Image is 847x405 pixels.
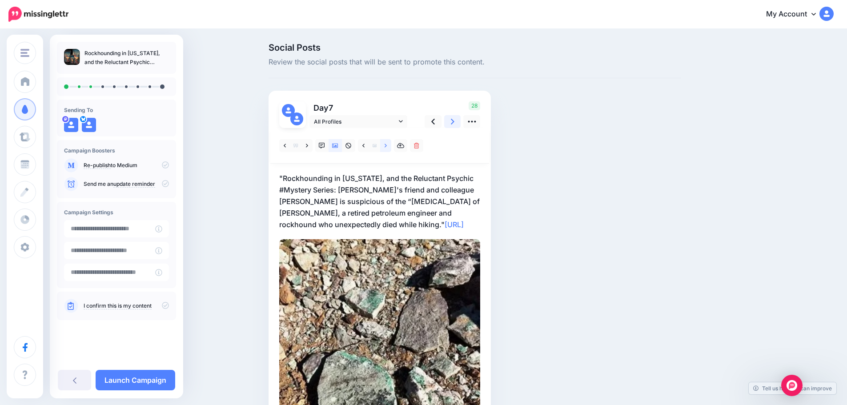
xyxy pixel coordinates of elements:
span: 7 [329,103,333,112]
img: Missinglettr [8,7,68,22]
a: Tell us how we can improve [749,382,836,394]
a: I confirm this is my content [84,302,152,309]
img: user_default_image.png [64,118,78,132]
span: All Profiles [314,117,397,126]
a: Re-publish [84,162,111,169]
img: user_default_image.png [290,112,303,125]
a: update reminder [113,180,155,188]
img: user_default_image.png [82,118,96,132]
span: Social Posts [269,43,681,52]
span: Review the social posts that will be sent to promote this content. [269,56,681,68]
p: "Rockhounding in [US_STATE], and the Reluctant Psychic #Mystery Series: [PERSON_NAME]'s friend an... [279,172,480,230]
h4: Campaign Boosters [64,147,169,154]
p: Day [309,101,409,114]
a: [URL] [445,220,464,229]
a: All Profiles [309,115,407,128]
p: to Medium [84,161,169,169]
img: user_default_image.png [282,104,295,117]
h4: Campaign Settings [64,209,169,216]
img: menu.png [20,49,29,57]
div: Open Intercom Messenger [781,375,803,396]
p: Send me an [84,180,169,188]
h4: Sending To [64,107,169,113]
img: 5fc21dc261da203d38bda54bbcda49fd_thumb.jpg [64,49,80,65]
span: 28 [469,101,480,110]
a: My Account [757,4,834,25]
p: Rockhounding in [US_STATE], and the Reluctant Psychic Mystery Series [84,49,169,67]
